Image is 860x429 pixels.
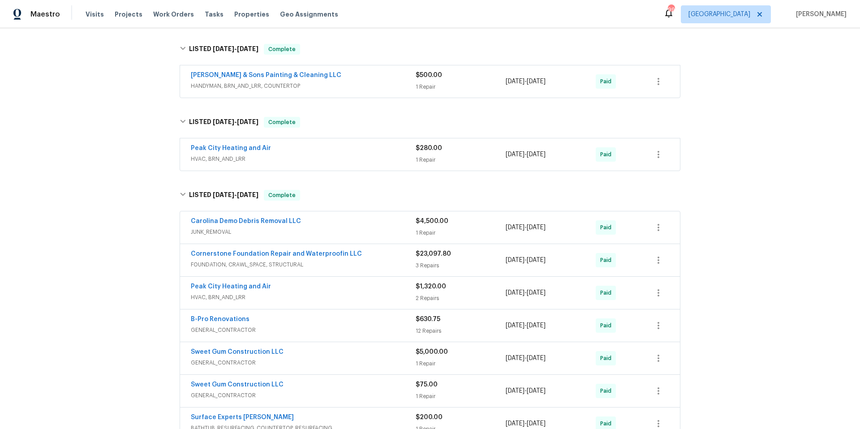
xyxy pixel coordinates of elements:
[527,257,546,263] span: [DATE]
[191,414,294,420] a: Surface Experts [PERSON_NAME]
[506,256,546,265] span: -
[191,358,416,367] span: GENERAL_CONTRACTOR
[600,150,615,159] span: Paid
[600,256,615,265] span: Paid
[416,72,442,78] span: $500.00
[506,322,525,329] span: [DATE]
[177,108,683,137] div: LISTED [DATE]-[DATE]Complete
[506,77,546,86] span: -
[177,181,683,210] div: LISTED [DATE]-[DATE]Complete
[265,191,299,200] span: Complete
[506,354,546,363] span: -
[600,77,615,86] span: Paid
[115,10,142,19] span: Projects
[213,46,234,52] span: [DATE]
[280,10,338,19] span: Geo Assignments
[191,72,341,78] a: [PERSON_NAME] & Sons Painting & Cleaning LLC
[600,223,615,232] span: Paid
[189,190,258,201] h6: LISTED
[416,359,506,368] div: 1 Repair
[416,349,448,355] span: $5,000.00
[191,316,249,322] a: B-Pro Renovations
[527,151,546,158] span: [DATE]
[191,82,416,90] span: HANDYMAN, BRN_AND_LRR, COUNTERTOP
[191,326,416,335] span: GENERAL_CONTRACTOR
[191,283,271,290] a: Peak City Heating and Air
[191,391,416,400] span: GENERAL_CONTRACTOR
[506,419,546,428] span: -
[600,386,615,395] span: Paid
[213,119,234,125] span: [DATE]
[600,354,615,363] span: Paid
[191,260,416,269] span: FOUNDATION, CRAWL_SPACE, STRUCTURAL
[416,155,506,164] div: 1 Repair
[506,257,525,263] span: [DATE]
[416,392,506,401] div: 1 Repair
[506,150,546,159] span: -
[416,283,446,290] span: $1,320.00
[506,321,546,330] span: -
[506,386,546,395] span: -
[416,414,443,420] span: $200.00
[668,5,674,14] div: 99
[213,46,258,52] span: -
[416,218,448,224] span: $4,500.00
[237,46,258,52] span: [DATE]
[191,349,284,355] a: Sweet Gum Construction LLC
[191,251,362,257] a: Cornerstone Foundation Repair and Waterproofin LLC
[506,223,546,232] span: -
[416,316,440,322] span: $630.75
[600,288,615,297] span: Paid
[506,151,525,158] span: [DATE]
[213,192,234,198] span: [DATE]
[506,224,525,231] span: [DATE]
[527,78,546,85] span: [DATE]
[506,388,525,394] span: [DATE]
[416,228,506,237] div: 1 Repair
[527,355,546,361] span: [DATE]
[416,326,506,335] div: 12 Repairs
[189,44,258,55] h6: LISTED
[527,224,546,231] span: [DATE]
[416,251,451,257] span: $23,097.80
[416,294,506,303] div: 2 Repairs
[416,145,442,151] span: $280.00
[86,10,104,19] span: Visits
[265,118,299,127] span: Complete
[792,10,847,19] span: [PERSON_NAME]
[506,420,525,427] span: [DATE]
[177,35,683,64] div: LISTED [DATE]-[DATE]Complete
[527,322,546,329] span: [DATE]
[527,420,546,427] span: [DATE]
[191,218,301,224] a: Carolina Demo Debris Removal LLC
[527,388,546,394] span: [DATE]
[191,145,271,151] a: Peak City Heating and Air
[189,117,258,128] h6: LISTED
[600,419,615,428] span: Paid
[416,82,506,91] div: 1 Repair
[213,192,258,198] span: -
[416,382,438,388] span: $75.00
[600,321,615,330] span: Paid
[506,290,525,296] span: [DATE]
[30,10,60,19] span: Maestro
[506,288,546,297] span: -
[191,154,416,163] span: HVAC, BRN_AND_LRR
[191,227,416,236] span: JUNK_REMOVAL
[265,45,299,54] span: Complete
[153,10,194,19] span: Work Orders
[237,192,258,198] span: [DATE]
[527,290,546,296] span: [DATE]
[506,355,525,361] span: [DATE]
[416,261,506,270] div: 3 Repairs
[688,10,750,19] span: [GEOGRAPHIC_DATA]
[237,119,258,125] span: [DATE]
[191,382,284,388] a: Sweet Gum Construction LLC
[234,10,269,19] span: Properties
[205,11,224,17] span: Tasks
[213,119,258,125] span: -
[191,293,416,302] span: HVAC, BRN_AND_LRR
[506,78,525,85] span: [DATE]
